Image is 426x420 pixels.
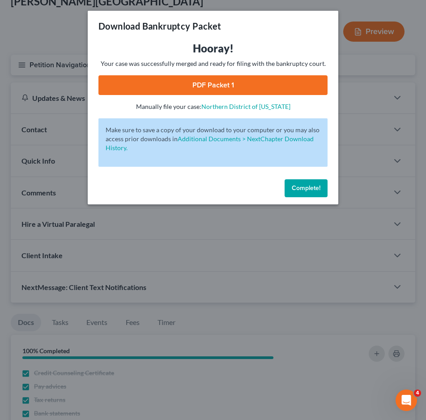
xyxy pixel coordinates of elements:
a: PDF Packet 1 [98,75,328,95]
p: Your case was successfully merged and ready for filing with the bankruptcy court. [98,59,328,68]
a: Additional Documents > NextChapter Download History. [106,135,314,152]
h3: Hooray! [98,41,328,56]
a: Northern District of [US_STATE] [201,103,290,110]
p: Manually file your case: [98,102,328,111]
p: Make sure to save a copy of your download to your computer or you may also access prior downloads in [106,126,320,152]
span: Complete! [292,184,320,192]
h3: Download Bankruptcy Packet [98,20,221,32]
button: Complete! [285,179,328,197]
span: 4 [414,390,421,397]
iframe: Intercom live chat [396,390,417,411]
